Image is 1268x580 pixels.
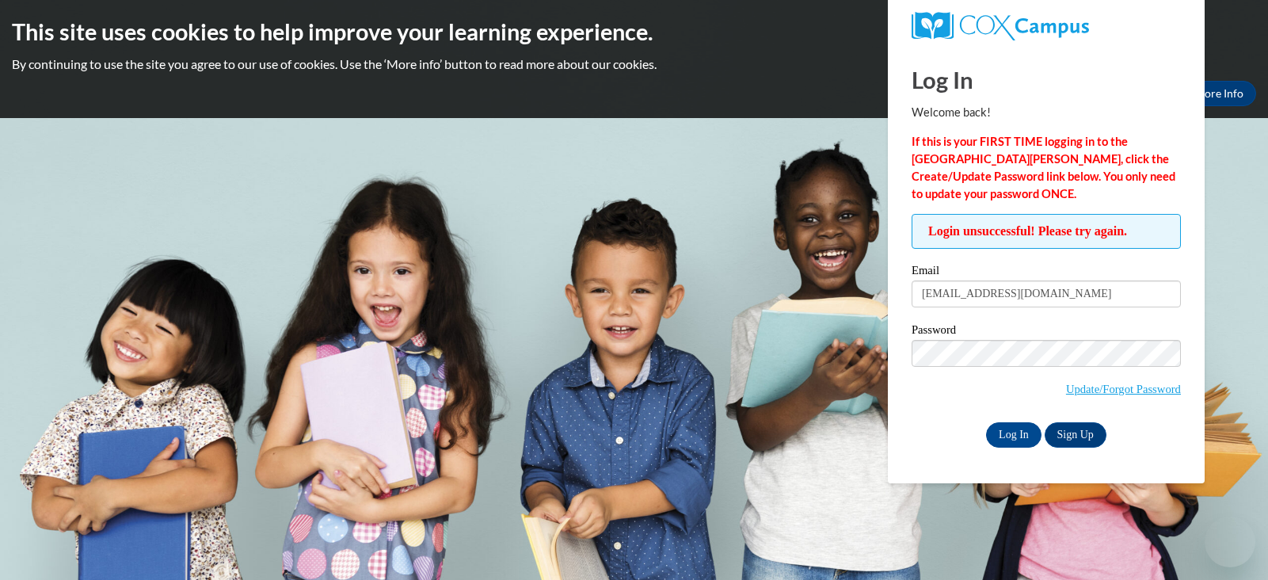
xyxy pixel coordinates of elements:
[1182,81,1256,106] a: More Info
[912,265,1181,280] label: Email
[1066,383,1181,395] a: Update/Forgot Password
[986,422,1041,448] input: Log In
[912,104,1181,121] p: Welcome back!
[912,12,1181,40] a: COX Campus
[912,12,1089,40] img: COX Campus
[12,16,1256,48] h2: This site uses cookies to help improve your learning experience.
[912,63,1181,96] h1: Log In
[912,214,1181,249] span: Login unsuccessful! Please try again.
[12,55,1256,73] p: By continuing to use the site you agree to our use of cookies. Use the ‘More info’ button to read...
[912,135,1175,200] strong: If this is your FIRST TIME logging in to the [GEOGRAPHIC_DATA][PERSON_NAME], click the Create/Upd...
[1205,517,1255,567] iframe: Button to launch messaging window
[1045,422,1106,448] a: Sign Up
[912,324,1181,340] label: Password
